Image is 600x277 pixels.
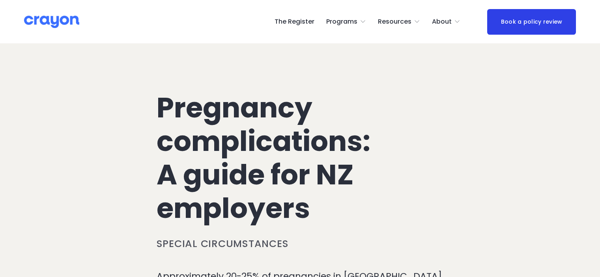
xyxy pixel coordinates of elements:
[24,15,79,29] img: Crayon
[487,9,576,35] a: Book a policy review
[326,16,357,28] span: Programs
[378,16,411,28] span: Resources
[432,15,460,28] a: folder dropdown
[378,15,420,28] a: folder dropdown
[326,15,366,28] a: folder dropdown
[157,237,289,251] a: Special circumstances
[157,91,444,225] h1: Pregnancy complications: A guide for NZ employers
[432,16,452,28] span: About
[275,15,314,28] a: The Register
